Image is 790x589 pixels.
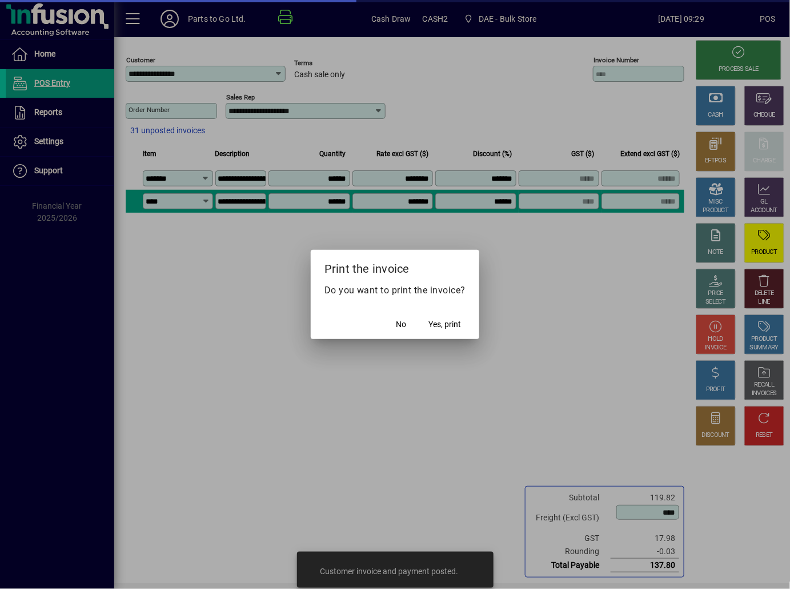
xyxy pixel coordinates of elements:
button: No [383,314,419,335]
span: No [396,319,406,331]
button: Yes, print [424,314,466,335]
p: Do you want to print the invoice? [324,284,466,297]
h2: Print the invoice [311,250,480,283]
span: Yes, print [428,319,461,331]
